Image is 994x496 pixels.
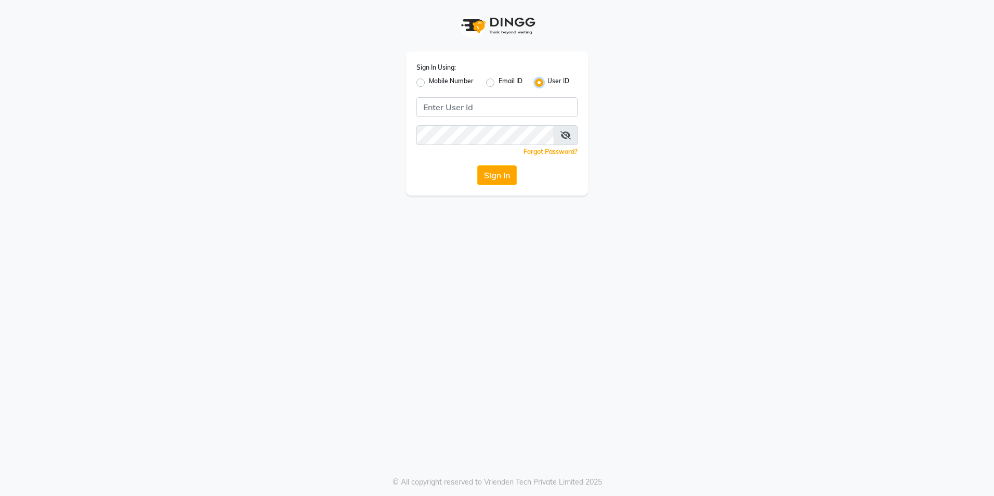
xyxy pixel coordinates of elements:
[455,10,539,41] img: logo1.svg
[416,63,456,72] label: Sign In Using:
[547,76,569,89] label: User ID
[416,125,554,145] input: Username
[429,76,474,89] label: Mobile Number
[416,97,578,117] input: Username
[477,165,517,185] button: Sign In
[499,76,522,89] label: Email ID
[524,148,578,155] a: Forgot Password?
